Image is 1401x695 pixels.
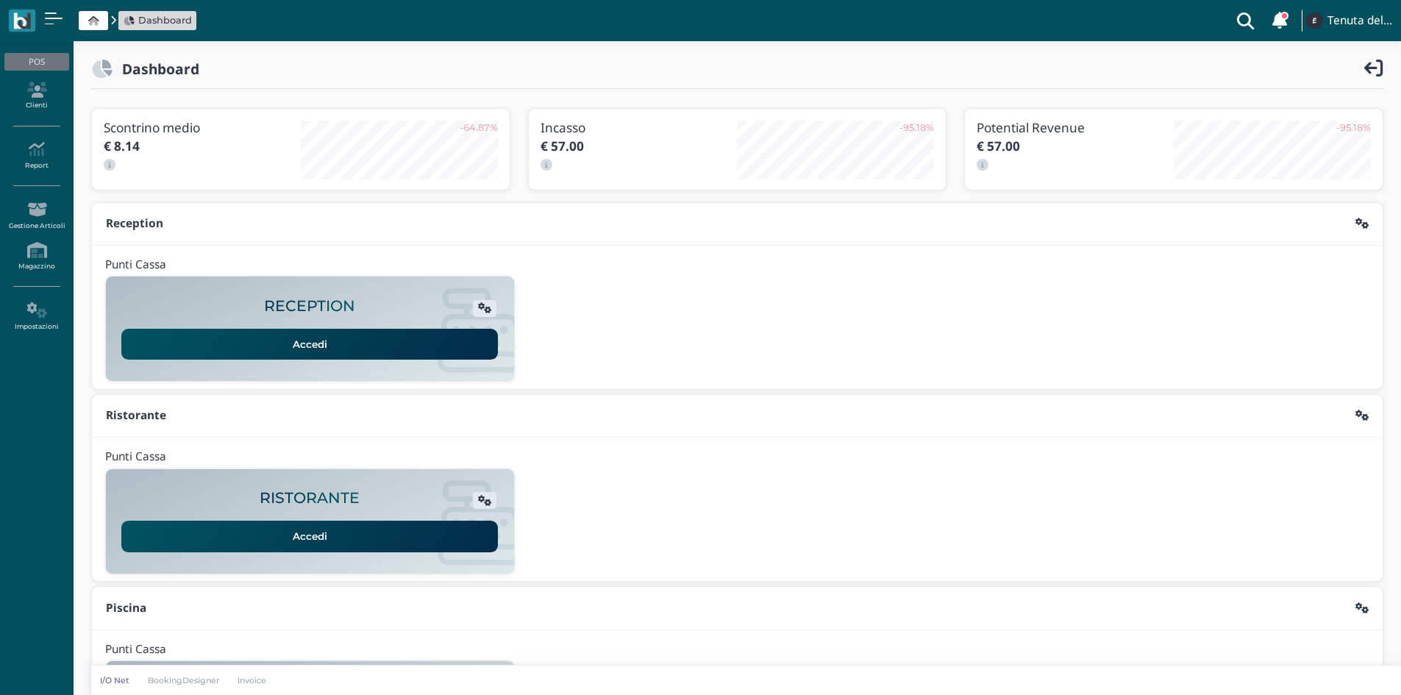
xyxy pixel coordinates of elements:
[138,13,192,27] span: Dashboard
[105,259,166,271] h4: Punti Cassa
[977,121,1174,135] h3: Potential Revenue
[1327,15,1392,27] h4: Tenuta del Barco
[138,674,229,686] a: BookingDesigner
[264,298,355,315] h2: RECEPTION
[106,600,146,616] b: Piscina
[105,451,166,463] h4: Punti Cassa
[4,196,68,236] a: Gestione Articoli
[1304,3,1392,38] a: ... Tenuta del Barco
[106,407,166,423] b: Ristorante
[100,674,129,686] p: I/O Net
[977,138,1020,154] b: € 57.00
[113,61,199,76] h2: Dashboard
[4,76,68,116] a: Clienti
[541,121,738,135] h3: Incasso
[229,674,277,686] a: Invoice
[1306,13,1322,29] img: ...
[4,236,68,277] a: Magazzino
[105,644,166,656] h4: Punti Cassa
[124,13,192,27] a: Dashboard
[106,215,163,231] b: Reception
[104,121,301,135] h3: Scontrino medio
[541,138,584,154] b: € 57.00
[4,53,68,71] div: POS
[4,296,68,337] a: Impostazioni
[260,490,360,507] h2: RISTORANTE
[4,135,68,176] a: Report
[104,138,140,154] b: € 8.14
[13,13,30,29] img: logo
[121,329,498,360] a: Accedi
[121,521,498,552] a: Accedi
